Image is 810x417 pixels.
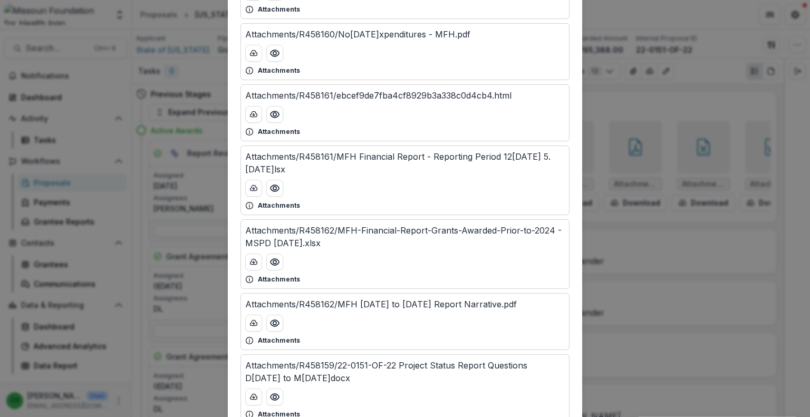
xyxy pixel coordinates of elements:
[266,180,283,197] button: Preview Attachments/R458161/MFH Financial Report - Reporting Period 12.1.23 - 5.31.24.xlsx
[258,336,300,345] p: Attachments
[258,127,300,137] p: Attachments
[258,275,300,284] p: Attachments
[258,5,300,14] p: Attachments
[245,298,517,311] p: Attachments/R458162/MFH [DATE] to [DATE] Report Narrative.pdf
[245,254,262,270] button: download-button
[266,254,283,270] button: Preview Attachments/R458162/MFH-Financial-Report-Grants-Awarded-Prior-to-2024 - MSPD 11.30.24.xlsx
[245,89,512,102] p: Attachments/R458161/ebcef9de7fba4cf8929b3a338c0d4cb4.html
[266,106,283,123] button: Preview Attachments/R458161/ebcef9de7fba4cf8929b3a338c0d4cb4.html
[245,150,565,176] p: Attachments/R458161/MFH Financial Report - Reporting Period 12[DATE] 5.[DATE]lsx
[245,224,565,249] p: Attachments/R458162/MFH-Financial-Report-Grants-Awarded-Prior-to-2024 - MSPD [DATE].xlsx
[245,28,470,41] p: Attachments/R458160/No[DATE]xpenditures - MFH.pdf
[266,45,283,62] button: Preview Attachments/R458160/November 2023 Expenditures - MFH.pdf
[266,389,283,405] button: Preview Attachments/R458159/22-0151-OF-22 Project Status Report Questions Dec 2022 to May 2023.docx
[245,389,262,405] button: download-button
[266,315,283,332] button: Preview Attachments/R458162/MFH June to November 2024 Report Narrative.pdf
[245,359,565,384] p: Attachments/R458159/22-0151-OF-22 Project Status Report Questions D[DATE] to M[DATE]docx
[245,180,262,197] button: download-button
[258,66,300,75] p: Attachments
[245,315,262,332] button: download-button
[258,201,300,210] p: Attachments
[245,45,262,62] button: download-button
[245,106,262,123] button: download-button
